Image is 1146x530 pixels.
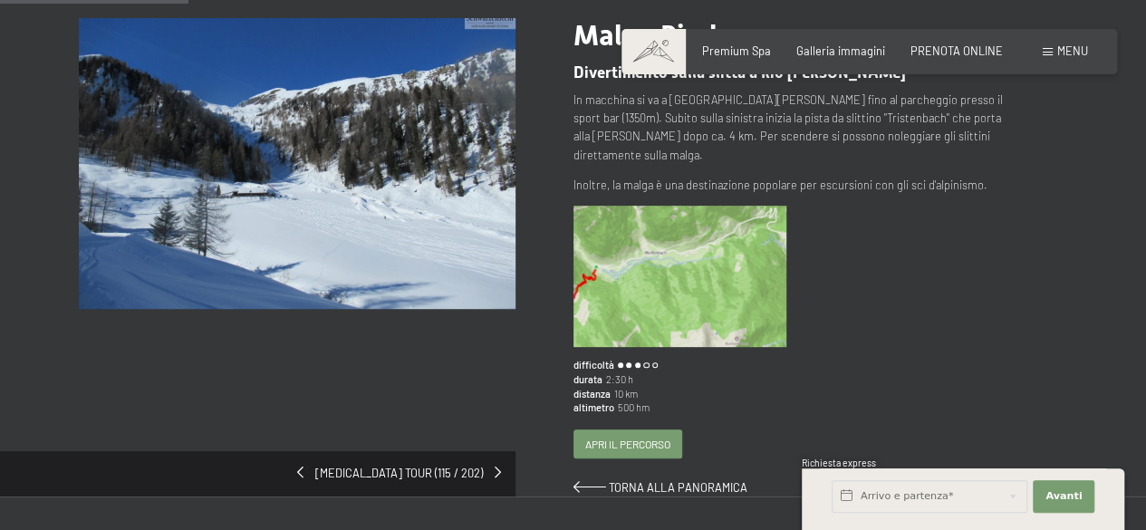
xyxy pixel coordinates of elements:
[702,43,771,58] a: Premium Spa
[1045,489,1082,504] span: Avanti
[573,387,611,401] span: distanza
[614,400,650,415] span: 500 hm
[79,18,515,309] img: Malga Pircher
[573,63,906,82] span: Divertimento sulla slitta a Rio [PERSON_NAME]
[602,372,633,387] span: 2:30 h
[573,358,614,372] span: difficoltà
[573,480,747,495] a: Torna alla panoramica
[611,387,638,401] span: 10 km
[802,458,876,468] span: Richiesta express
[1057,43,1088,58] span: Menu
[585,437,670,452] span: Apri il percorso
[573,18,751,53] span: Malga Pircher
[303,466,495,482] span: [MEDICAL_DATA] tour (115 / 202)
[796,43,885,58] a: Galleria immagini
[1033,480,1094,513] button: Avanti
[609,480,747,495] span: Torna alla panoramica
[573,400,614,415] span: altimetro
[573,176,1010,194] p: Inoltre, la malga è una destinazione popolare per escursioni con gli sci d'alpinismo.
[573,206,786,348] img: Malga Pircher
[573,372,602,387] span: durata
[910,43,1003,58] a: PRENOTA ONLINE
[573,91,1010,165] p: In macchina si va a [GEOGRAPHIC_DATA][PERSON_NAME] fino al parcheggio presso il sport bar (1350m)...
